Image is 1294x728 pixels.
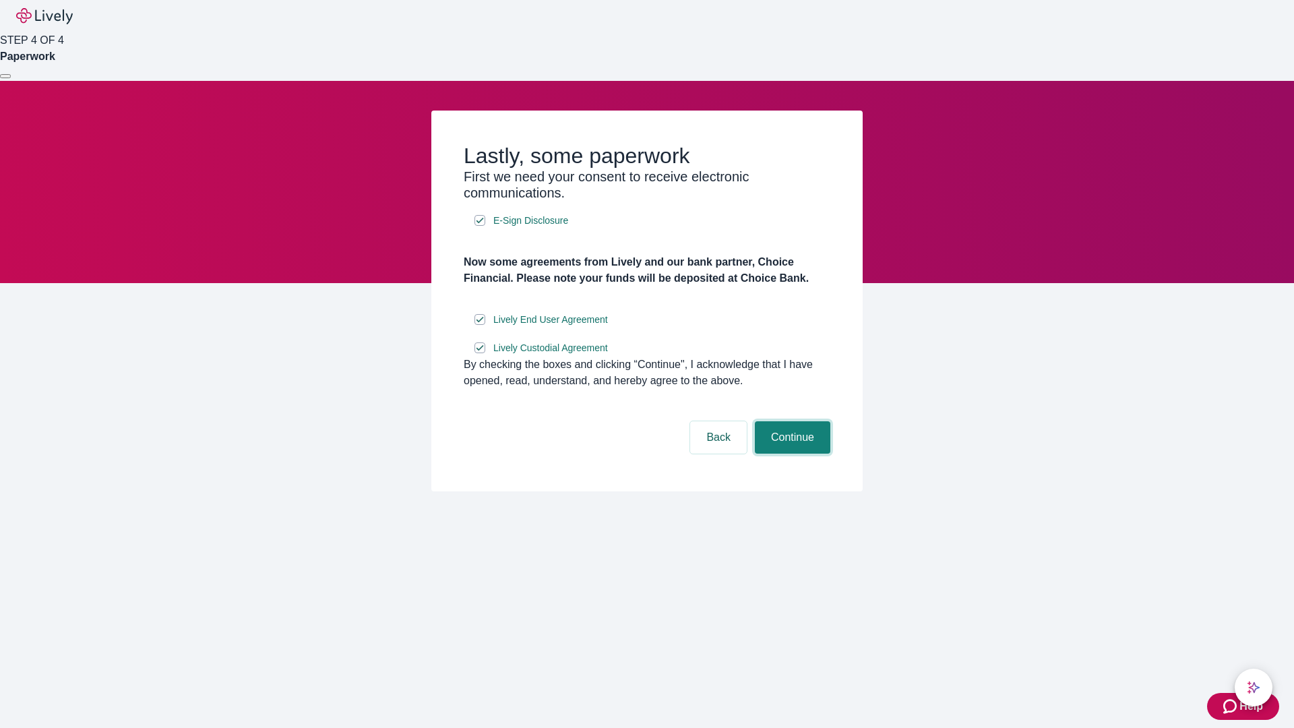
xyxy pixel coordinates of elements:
[493,341,608,355] span: Lively Custodial Agreement
[464,169,830,201] h3: First we need your consent to receive electronic communications.
[464,254,830,286] h4: Now some agreements from Lively and our bank partner, Choice Financial. Please note your funds wi...
[493,214,568,228] span: E-Sign Disclosure
[1247,681,1260,694] svg: Lively AI Assistant
[464,143,830,169] h2: Lastly, some paperwork
[755,421,830,454] button: Continue
[464,357,830,389] div: By checking the boxes and clicking “Continue", I acknowledge that I have opened, read, understand...
[1223,698,1239,715] svg: Zendesk support icon
[16,8,73,24] img: Lively
[493,313,608,327] span: Lively End User Agreement
[1207,693,1279,720] button: Zendesk support iconHelp
[491,311,611,328] a: e-sign disclosure document
[1239,698,1263,715] span: Help
[690,421,747,454] button: Back
[1235,669,1272,706] button: chat
[491,212,571,229] a: e-sign disclosure document
[491,340,611,357] a: e-sign disclosure document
